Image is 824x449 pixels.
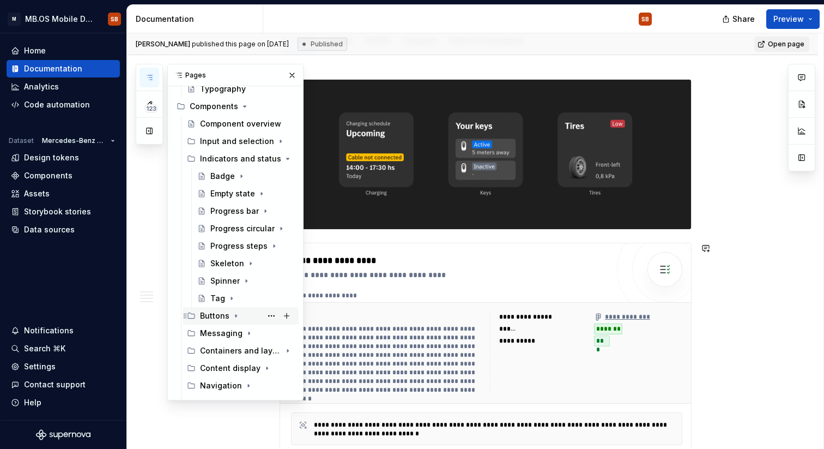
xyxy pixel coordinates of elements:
[183,133,299,150] div: Input and selection
[210,293,225,304] div: Tag
[193,202,299,220] a: Progress bar
[7,185,120,202] a: Assets
[7,358,120,375] a: Settings
[7,340,120,357] button: Search ⌘K
[7,42,120,59] a: Home
[37,133,120,148] button: Mercedes-Benz 2.0
[210,276,240,286] div: Spinner
[190,101,238,112] div: Components
[9,136,34,145] div: Dataset
[200,328,243,339] div: Messaging
[7,203,120,220] a: Storybook stories
[200,363,260,374] div: Content display
[7,167,120,184] a: Components
[183,342,299,360] div: Containers and layout
[24,343,65,354] div: Search ⌘K
[200,310,229,321] div: Buttons
[193,167,299,185] a: Badge
[200,345,281,356] div: Containers and layout
[766,9,820,29] button: Preview
[7,394,120,411] button: Help
[111,15,118,23] div: SB
[24,206,91,217] div: Storybook stories
[200,380,242,391] div: Navigation
[183,377,299,394] div: Navigation
[193,272,299,290] a: Spinner
[773,14,804,25] span: Preview
[24,188,50,199] div: Assets
[24,152,79,163] div: Design tokens
[24,170,72,181] div: Components
[172,98,299,115] div: Components
[183,360,299,377] div: Content display
[183,325,299,342] div: Messaging
[24,81,59,92] div: Analytics
[193,237,299,255] a: Progress steps
[732,14,755,25] span: Share
[717,9,762,29] button: Share
[24,224,75,235] div: Data sources
[7,60,120,77] a: Documentation
[210,188,255,199] div: Empty state
[210,258,244,269] div: Skeleton
[200,136,274,147] div: Input and selection
[298,38,347,51] div: Published
[136,40,289,49] span: published this page on [DATE]
[183,150,299,167] div: Indicators and status
[641,15,649,23] div: SB
[24,63,82,74] div: Documentation
[183,394,299,412] div: Data and tables
[136,40,190,48] span: [PERSON_NAME]
[7,221,120,238] a: Data sources
[24,45,46,56] div: Home
[200,83,246,94] div: Typography
[193,290,299,307] a: Tag
[768,40,804,49] span: Open page
[7,96,120,113] a: Code automation
[200,398,261,409] div: Data and tables
[42,136,106,145] span: Mercedes-Benz 2.0
[7,78,120,95] a: Analytics
[24,361,56,372] div: Settings
[193,185,299,202] a: Empty state
[2,7,124,31] button: MMB.OS Mobile Design SystemSB
[183,115,299,133] a: Component overview
[168,64,303,86] div: Pages
[210,171,235,182] div: Badge
[193,255,299,272] a: Skeleton
[183,307,299,325] div: Buttons
[7,376,120,393] button: Contact support
[24,99,90,110] div: Code automation
[210,223,275,234] div: Progress circular
[754,37,809,52] a: Open page
[24,397,41,408] div: Help
[193,220,299,237] a: Progress circular
[200,153,281,164] div: Indicators and status
[210,241,268,252] div: Progress steps
[183,80,299,98] a: Typography
[24,325,74,336] div: Notifications
[144,104,158,113] span: 123
[7,322,120,339] button: Notifications
[210,206,259,217] div: Progress bar
[7,149,120,166] a: Design tokens
[136,14,258,25] div: Documentation
[200,118,281,129] div: Component overview
[8,13,21,26] div: M
[36,429,90,440] svg: Supernova Logo
[25,14,95,25] div: MB.OS Mobile Design System
[24,379,86,390] div: Contact support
